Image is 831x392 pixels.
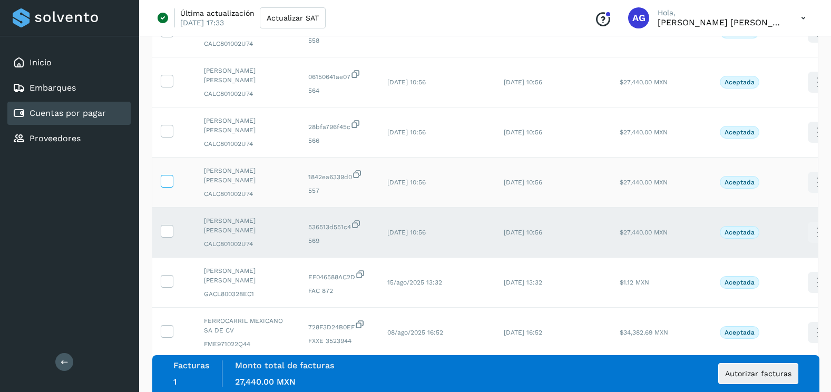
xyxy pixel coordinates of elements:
[387,279,442,286] span: 15/ago/2025 13:32
[308,86,370,95] span: 564
[387,229,426,236] span: [DATE] 10:56
[725,179,755,186] p: Aceptada
[204,166,291,185] span: [PERSON_NAME] [PERSON_NAME]
[308,319,370,332] span: 728F3D24B0EF
[204,139,291,149] span: CALC801002U74
[204,116,291,135] span: [PERSON_NAME] [PERSON_NAME]
[658,8,784,17] p: Hola,
[504,179,542,186] span: [DATE] 10:56
[387,129,426,136] span: [DATE] 10:56
[620,129,668,136] span: $27,440.00 MXN
[308,136,370,145] span: 566
[308,236,370,246] span: 569
[725,370,791,377] span: Autorizar facturas
[504,329,542,336] span: [DATE] 16:52
[7,102,131,125] div: Cuentas por pagar
[725,229,755,236] p: Aceptada
[180,18,224,27] p: [DATE] 17:33
[620,179,668,186] span: $27,440.00 MXN
[387,179,426,186] span: [DATE] 10:56
[204,216,291,235] span: [PERSON_NAME] [PERSON_NAME]
[7,51,131,74] div: Inicio
[30,133,81,143] a: Proveedores
[387,79,426,86] span: [DATE] 10:56
[173,360,209,370] label: Facturas
[30,108,106,118] a: Cuentas por pagar
[308,119,370,132] span: 28bfa796f45c
[504,279,542,286] span: [DATE] 13:32
[725,129,755,136] p: Aceptada
[504,229,542,236] span: [DATE] 10:56
[620,229,668,236] span: $27,440.00 MXN
[308,169,370,182] span: 1842ea6339d0
[173,377,177,387] span: 1
[204,39,291,48] span: CALC801002U74
[308,219,370,232] span: 536513d551c4
[620,329,668,336] span: $34,382.69 MXN
[204,239,291,249] span: CALC801002U74
[235,377,296,387] span: 27,440.00 MXN
[718,363,798,384] button: Autorizar facturas
[308,186,370,195] span: 557
[204,289,291,299] span: GACL800328EC1
[308,69,370,82] span: 06150641ae07
[308,269,370,282] span: EF046588AC2D
[30,83,76,93] a: Embarques
[620,279,649,286] span: $1.12 MXN
[30,57,52,67] a: Inicio
[7,76,131,100] div: Embarques
[308,286,370,296] span: FAC 872
[235,360,334,370] label: Monto total de facturas
[204,316,291,335] span: FERROCARRIL MEXICANO SA DE CV
[620,79,668,86] span: $27,440.00 MXN
[204,189,291,199] span: CALC801002U74
[725,279,755,286] p: Aceptada
[504,129,542,136] span: [DATE] 10:56
[204,339,291,349] span: FME971022Q44
[308,336,370,346] span: FXXE 3523944
[725,79,755,86] p: Aceptada
[180,8,255,18] p: Última actualización
[387,329,443,336] span: 08/ago/2025 16:52
[204,66,291,85] span: [PERSON_NAME] [PERSON_NAME]
[204,89,291,99] span: CALC801002U74
[308,36,370,45] span: 558
[658,17,784,27] p: Abigail Gonzalez Leon
[267,14,319,22] span: Actualizar SAT
[204,266,291,285] span: [PERSON_NAME] [PERSON_NAME]
[725,329,755,336] p: Aceptada
[260,7,326,28] button: Actualizar SAT
[504,79,542,86] span: [DATE] 10:56
[7,127,131,150] div: Proveedores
